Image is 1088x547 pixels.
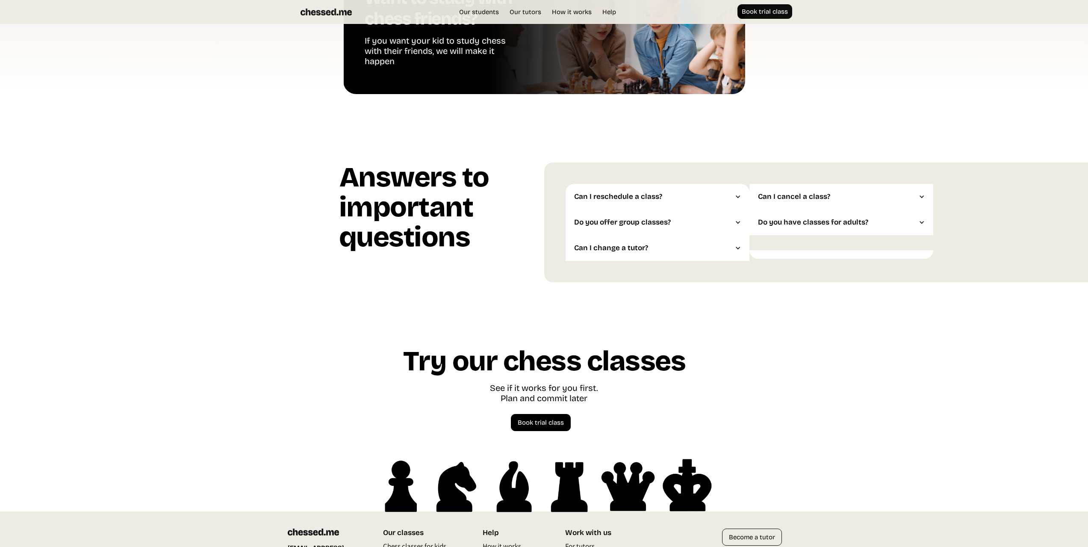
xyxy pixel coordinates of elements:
a: Help [598,8,620,16]
div: Our classes [383,529,457,537]
div: Can I cancel a class? [758,192,916,201]
div: Do you offer group classes? [566,210,749,235]
div: Can I cancel a class? [749,184,933,210]
div: Do you offer group classes? [574,218,732,227]
div: Can I change a tutor? [566,235,749,261]
div: Can I reschedule a class? [566,184,749,210]
div: Can I reschedule a class? [574,192,732,201]
div: Do you have classes for adults? [758,218,916,227]
a: Book trial class [511,414,571,431]
div: Can I change a tutor? [574,244,732,252]
div: See if it works for you first. Plan and commit later [490,383,598,405]
a: Book trial class [737,4,792,19]
div: Work with us [565,529,631,537]
h1: Try our chess classes [403,346,686,383]
div: If you want your kid to study chess with their friends, we will make it happen [365,35,523,68]
a: Our tutors [505,8,545,16]
a: Our students [455,8,503,16]
div: Help [483,529,544,537]
a: How it works [548,8,596,16]
a: Become a tutor [722,529,782,546]
h1: Answers to important questions [339,163,544,259]
div: Do you have classes for adults? [749,210,933,235]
